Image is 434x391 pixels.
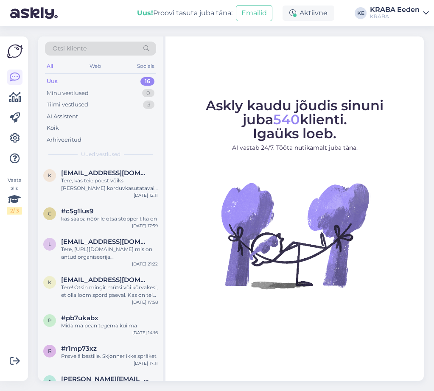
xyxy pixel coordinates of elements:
div: Minu vestlused [47,89,89,98]
div: [DATE] 21:22 [132,261,158,267]
div: Kõik [47,124,59,132]
span: Uued vestlused [81,151,120,158]
div: Prøve å bestille. Skjønner ikke språket [61,352,158,360]
div: AI Assistent [47,112,78,121]
div: Arhiveeritud [47,136,81,144]
span: 540 [273,111,300,128]
button: Emailid [236,5,272,21]
div: Mida ma pean tegema kui ma [61,322,158,330]
div: kas saapa nöörile otsa stopperit ka on [61,215,158,223]
div: Tere, [URL][DOMAIN_NAME] mis on antud organiseerija [PERSON_NAME]? [61,246,158,261]
span: r [48,348,52,354]
div: Socials [135,61,156,72]
span: kivirahkmirtelmia@gmail.com [61,276,149,284]
span: p [48,317,52,324]
span: k [48,172,52,179]
div: KRABA Eeden [370,6,420,13]
a: KRABA EedenKRABA [370,6,429,20]
div: Vaata siia [7,176,22,215]
div: Tere, kas teie poest võiks [PERSON_NAME] korduvkasutatavaid nõusid [61,177,158,192]
div: [DATE] 17:11 [134,360,158,366]
span: Askly kaudu jõudis sinuni juba klienti. Igaüks loeb. [206,97,384,142]
span: l [48,241,51,247]
div: KRABA [370,13,420,20]
b: Uus! [137,9,153,17]
span: kellyvahtramae@gmail.com [61,169,149,177]
div: 2 / 3 [7,207,22,215]
img: No Chat active [218,159,371,312]
div: Tiimi vestlused [47,101,88,109]
div: [DATE] 17:58 [132,299,158,305]
span: allan.matt19@gmail.com [61,375,149,383]
div: KE [355,7,367,19]
div: Uus [47,77,58,86]
div: 3 [143,101,154,109]
div: Tere! Otsin mingir mütsi või kõrvakesi, et olla loom spordipäeval. Kas on teie poes oleks midagi ... [61,284,158,299]
div: [DATE] 17:59 [132,223,158,229]
div: 16 [140,77,154,86]
span: c [48,210,52,217]
img: Askly Logo [7,43,23,59]
span: a [48,378,52,385]
span: k [48,279,52,285]
div: Proovi tasuta juba täna: [137,8,232,18]
span: #c5g1lus9 [61,207,93,215]
span: Otsi kliente [53,44,87,53]
span: #pb7ukabx [61,314,98,322]
div: [DATE] 12:11 [134,192,158,198]
div: 0 [142,89,154,98]
div: All [45,61,55,72]
span: #r1mp73xz [61,345,97,352]
span: liisbetkukk@gmail.com [61,238,149,246]
p: AI vastab 24/7. Tööta nutikamalt juba täna. [173,143,416,152]
div: Aktiivne [283,6,334,21]
div: Web [88,61,103,72]
div: [DATE] 14:16 [132,330,158,336]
